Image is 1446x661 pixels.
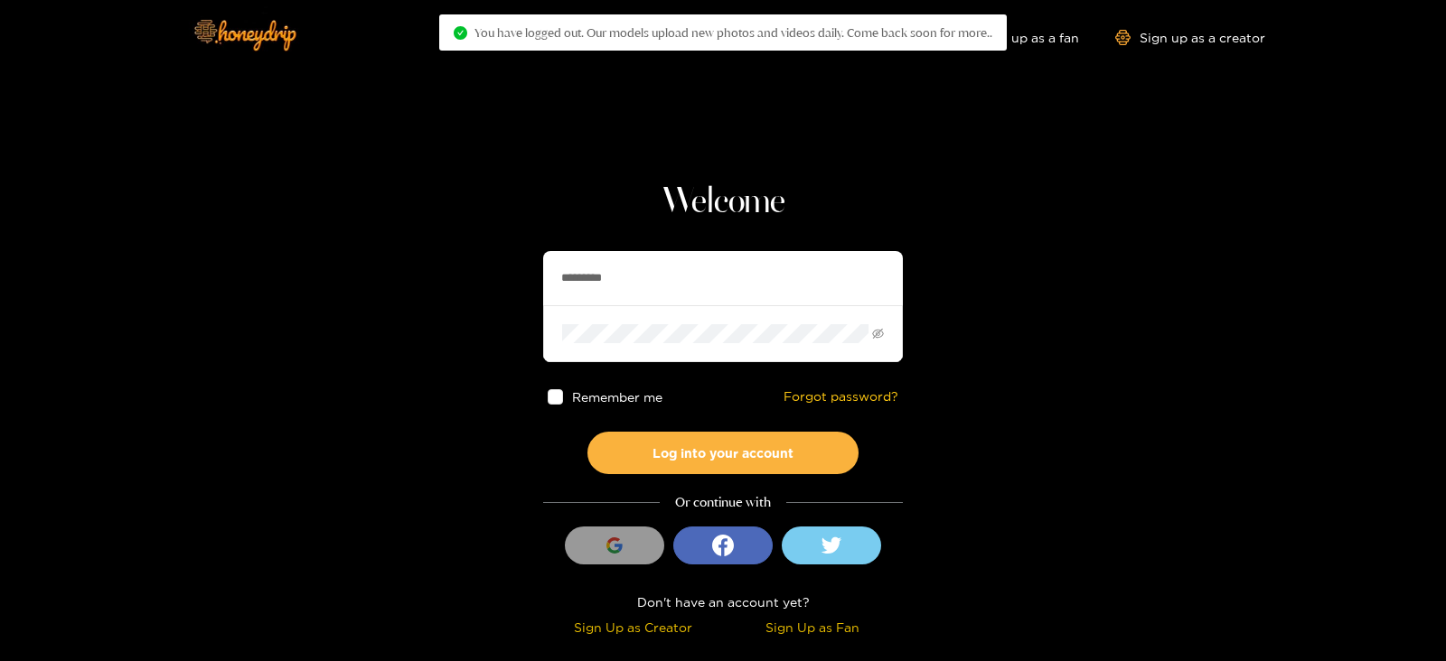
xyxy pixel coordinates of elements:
[784,389,898,405] a: Forgot password?
[572,390,662,404] span: Remember me
[474,25,992,40] span: You have logged out. Our models upload new photos and videos daily. Come back soon for more..
[454,26,467,40] span: check-circle
[548,617,718,638] div: Sign Up as Creator
[872,328,884,340] span: eye-invisible
[543,181,903,224] h1: Welcome
[543,591,903,612] div: Don't have an account yet?
[543,492,903,513] div: Or continue with
[587,432,859,474] button: Log into your account
[1115,30,1265,45] a: Sign up as a creator
[955,30,1079,45] a: Sign up as a fan
[728,617,898,638] div: Sign Up as Fan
